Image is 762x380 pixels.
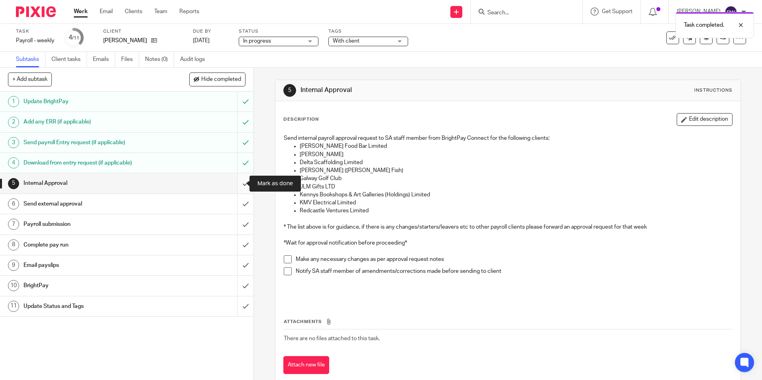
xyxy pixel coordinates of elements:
div: 11 [8,301,19,312]
p: Description [283,116,319,123]
label: Client [103,28,183,35]
p: KMV Electrical Limited [300,199,732,207]
div: 5 [8,178,19,189]
h1: Send external approval [24,198,161,210]
div: 4 [69,33,79,42]
p: [PERSON_NAME] [300,151,732,159]
div: 7 [8,219,19,230]
a: Notes (0) [145,52,174,67]
div: 2 [8,117,19,128]
span: Attachments [284,319,322,324]
small: /11 [72,36,79,40]
p: JLM Gifts LTD [300,183,732,191]
a: Audit logs [180,52,211,67]
h1: Add any ERR (if applicable) [24,116,161,128]
div: 3 [8,137,19,148]
p: Send internal payroll approval request to SA staff member from BrightPay Connect for the followin... [284,134,732,142]
label: Task [16,28,54,35]
h1: Update Status and Tags [24,300,161,312]
a: Team [154,8,167,16]
img: svg%3E [725,6,737,18]
span: There are no files attached to this task. [284,336,380,341]
span: [DATE] [193,38,210,43]
button: Hide completed [189,72,245,86]
a: Subtasks [16,52,45,67]
a: Clients [125,8,142,16]
div: 4 [8,157,19,168]
img: Pixie [16,6,56,17]
h1: Internal Approval [300,86,525,94]
label: Status [239,28,318,35]
label: Tags [328,28,408,35]
label: Due by [193,28,229,35]
div: 6 [8,198,19,210]
h1: Update BrightPay [24,96,161,108]
h1: BrightPay [24,280,161,292]
div: 8 [8,239,19,251]
span: Hide completed [201,76,241,83]
h1: Complete pay run [24,239,161,251]
div: 1 [8,96,19,107]
div: Payroll - weekly [16,37,54,45]
p: [PERSON_NAME] Food Bar Limited [300,142,732,150]
div: 5 [283,84,296,97]
p: Task completed. [684,21,724,29]
div: 10 [8,280,19,291]
p: Delta Scaffolding Limited [300,159,732,166]
a: Emails [93,52,115,67]
h1: Send payroll Entry request (if applicable) [24,137,161,149]
a: Reports [179,8,199,16]
button: Attach new file [283,356,329,374]
h1: Payroll submission [24,218,161,230]
span: In progress [243,38,271,44]
h1: Download from entry request (if applicable) [24,157,161,169]
p: * The list above is for guidance, if there is any changes/starters/leavers etc to other payroll c... [284,223,732,231]
p: Galway Golf Club [300,174,732,182]
div: Instructions [694,87,733,94]
p: *Wait for approval notification before proceeding* [284,239,732,247]
p: Make any necessary changes as per approval request notes [296,255,732,263]
h1: Email payslips [24,259,161,271]
button: + Add subtask [8,72,52,86]
div: 9 [8,260,19,271]
p: Redcastle Ventures Limited [300,207,732,215]
p: Notify SA staff member of amendments/corrections made before sending to client [296,267,732,275]
a: Files [121,52,139,67]
p: [PERSON_NAME] [103,37,147,45]
a: Work [74,8,88,16]
p: Kennys Bookshops & Art Galleries (Holdings) Limited [300,191,732,199]
button: Edit description [677,113,733,126]
p: [PERSON_NAME] ([PERSON_NAME] Fish) [300,166,732,174]
span: With client [333,38,359,44]
a: Email [100,8,113,16]
a: Client tasks [51,52,87,67]
h1: Internal Approval [24,177,161,189]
